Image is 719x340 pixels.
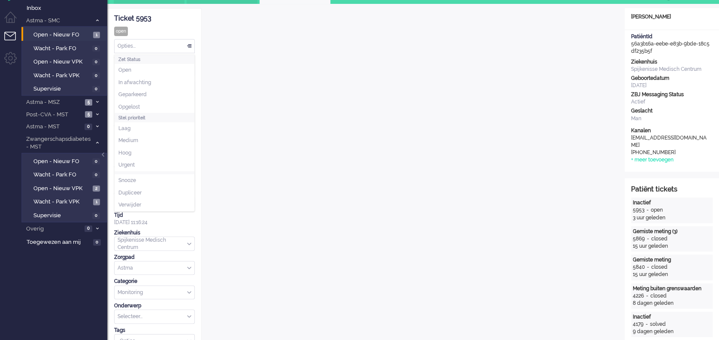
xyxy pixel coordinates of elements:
[25,43,106,53] a: Wacht - Park FO 0
[114,14,195,24] div: Ticket 5953
[631,82,713,89] div: [DATE]
[633,313,711,321] div: Inactief
[3,3,406,18] body: Rich Text Area. Press ALT-0 for help.
[25,98,82,106] span: Astma - MSZ
[118,56,140,62] span: Zet Status
[115,174,194,187] li: Snooze
[33,58,90,66] span: Open - Nieuw VPK
[92,172,100,178] span: 0
[633,214,711,222] div: 3 uur geleden
[114,27,128,36] div: open
[633,243,711,250] div: 15 uur geleden
[92,59,100,65] span: 0
[651,206,663,214] div: open
[25,70,106,80] a: Wacht - Park VPK 0
[115,122,194,135] li: Laag
[118,149,131,157] span: Hoog
[33,45,90,53] span: Wacht - Park FO
[118,125,130,132] span: Laag
[85,99,92,106] span: 5
[633,321,643,328] div: 4179
[115,64,194,76] li: Open
[118,115,145,121] span: Stel prioriteit
[93,32,100,38] span: 1
[631,98,713,106] div: Actief
[25,135,91,151] span: Zwangerschapsdiabetes - MST
[631,58,713,66] div: Ziekenhuis
[631,185,713,194] div: Patiënt tickets
[118,189,142,197] span: Dupliceer
[93,199,100,205] span: 1
[631,115,713,122] div: Man
[118,103,140,111] span: Opgelost
[92,73,100,79] span: 0
[25,170,106,179] a: Wacht - Park FO 0
[631,149,708,156] div: [PHONE_NUMBER]
[33,85,90,93] span: Supervisie
[631,156,674,164] div: + meer toevoegen
[25,84,106,93] a: Supervisie 0
[115,199,194,211] li: Verwijder
[25,197,106,206] a: Wacht - Park VPK 1
[33,212,90,220] span: Supervisie
[115,101,194,113] li: Opgelost
[650,321,666,328] div: solved
[33,198,91,206] span: Wacht - Park VPK
[118,137,138,144] span: Medium
[644,292,650,300] div: -
[4,52,24,71] li: Admin menu
[25,3,107,12] a: Inbox
[631,134,708,149] div: [EMAIL_ADDRESS][DOMAIN_NAME]
[633,264,645,271] div: 5840
[4,12,24,31] li: Dashboard menu
[93,239,101,246] span: 0
[25,57,106,66] a: Open - Nieuw VPK 0
[25,30,106,39] a: Open - Nieuw FO 1
[118,201,141,209] span: Verwijder
[114,229,195,237] div: Ziekenhuis
[644,206,651,214] div: -
[33,31,91,39] span: Open - Nieuw FO
[118,79,151,86] span: In afwachting
[115,187,194,199] li: Dupliceer
[115,113,194,171] li: Stel prioriteit
[114,254,195,261] div: Zorgpad
[85,124,92,130] span: 0
[25,237,107,246] a: Toegewezen aan mij 0
[118,177,136,184] span: Snooze
[631,66,713,73] div: Spijkenisse Medisch Centrum
[631,33,713,40] div: PatiëntId
[85,225,92,232] span: 0
[25,123,82,131] span: Astma - MST
[33,158,90,166] span: Open - Nieuw FO
[115,88,194,101] li: Geparkeerd
[115,122,194,171] ul: Stel prioriteit
[633,235,645,243] div: 5869
[633,271,711,278] div: 15 uur geleden
[92,86,100,92] span: 0
[118,161,135,169] span: Urgent
[631,91,713,98] div: ZBJ Messaging Status
[115,134,194,147] li: Medium
[33,72,90,80] span: Wacht - Park VPK
[115,147,194,159] li: Hoog
[25,225,82,233] span: Overig
[25,17,91,25] span: Astma - SMC
[645,264,651,271] div: -
[633,206,644,214] div: 5953
[631,127,713,134] div: Kanalen
[650,292,667,300] div: closed
[27,238,91,246] span: Toegewezen aan mij
[633,256,711,264] div: Gemiste meting
[633,328,711,335] div: 9 dagen geleden
[114,212,195,226] div: [DATE] 11:16:24
[93,185,100,192] span: 2
[85,111,92,118] span: 5
[114,212,195,219] div: Tijd
[631,107,713,115] div: Geslacht
[114,302,195,310] div: Onderwerp
[25,111,82,119] span: Post-CVA - MST
[633,300,711,307] div: 8 dagen geleden
[33,185,91,193] span: Open - Nieuw VPK
[651,264,668,271] div: closed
